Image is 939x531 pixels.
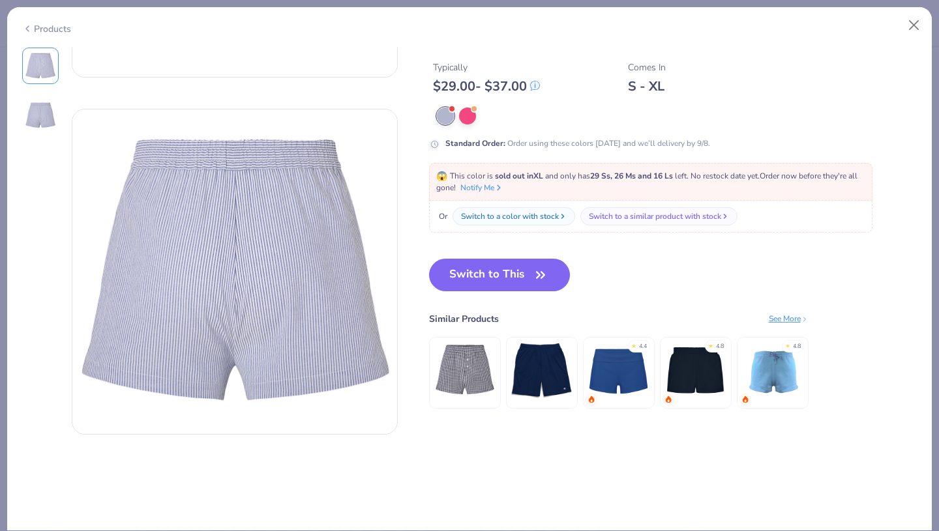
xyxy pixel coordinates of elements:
div: Comes In [628,61,666,74]
div: Typically [433,61,540,74]
div: ★ [631,342,636,347]
img: Champion Long Mesh Shorts With Pockets [511,339,573,401]
span: This color is and only has left . No restock date yet. Order now before they're all gone! [436,171,857,193]
button: Switch to This [429,259,571,291]
strong: 29 Ss, 26 Ms and 16 Ls [590,171,673,181]
img: Front [25,50,56,81]
button: Switch to a color with stock [453,207,575,225]
strong: sold out in XL [495,171,543,181]
div: 4.8 [793,342,801,351]
img: Fresh Prints Madison Shorts [741,339,803,401]
div: See More [769,313,809,324]
img: Back [25,100,56,131]
div: 4.4 [639,342,647,351]
div: 4.8 [716,342,724,351]
button: Close [902,13,927,38]
button: Notify Me [460,182,503,194]
span: Or [436,210,447,222]
div: Products [22,22,71,36]
img: Fresh Prints Miami Heavyweight Shorts [664,339,726,401]
img: trending.gif [588,395,595,403]
button: Switch to a similar product with stock [580,207,738,225]
span: 😱 [436,170,447,182]
div: S - XL [628,78,666,94]
div: Switch to a similar product with stock [589,210,721,222]
div: ★ [785,342,790,347]
img: trending.gif [664,395,672,403]
img: Fresh Prints Poppy Gingham Shorts [434,339,496,401]
img: trending.gif [741,395,749,403]
img: Fresh Prints Lindsey Fold-over Lounge Shorts [588,339,649,401]
div: $ 29.00 - $ 37.00 [433,78,540,94]
strong: Standard Order : [445,138,505,149]
div: Similar Products [429,312,499,326]
div: Order using these colors [DATE] and we’ll delivery by 9/8. [445,137,710,149]
div: ★ [708,342,713,347]
img: Back [72,109,397,434]
div: Switch to a color with stock [461,210,559,222]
